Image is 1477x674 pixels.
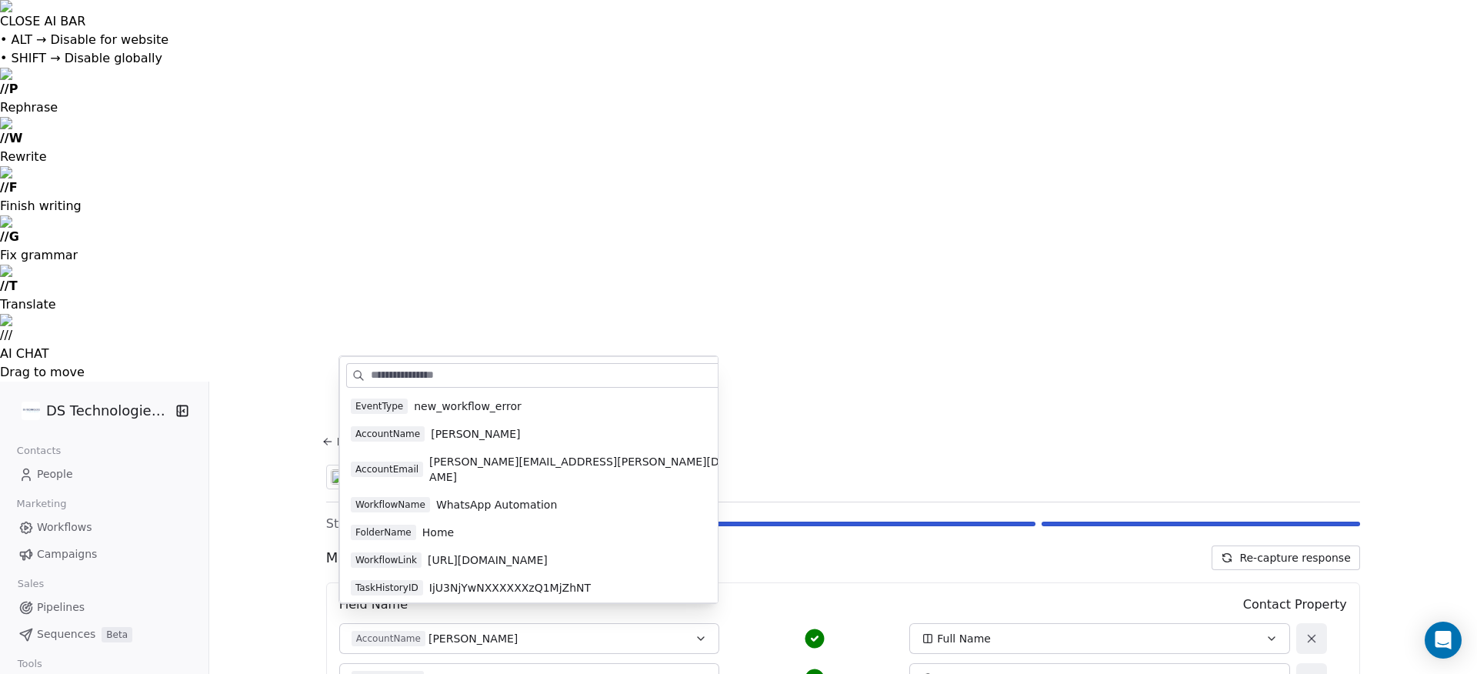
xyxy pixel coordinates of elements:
a: SequencesBeta [12,622,196,647]
span: Beta [102,627,132,642]
span: Field Name [339,596,408,614]
span: WorkflowLink [351,552,422,568]
span: Campaigns [37,546,97,562]
button: Back [320,428,369,455]
span: [PERSON_NAME][EMAIL_ADDRESS][PERSON_NAME][DOMAIN_NAME] [429,454,771,485]
button: DS Technologies Inc [18,398,165,424]
button: Re-capture response [1212,546,1359,570]
span: TaskHistoryID [351,580,423,596]
a: Workflows [12,515,196,540]
span: People [37,466,73,482]
div: Open Intercom Messenger [1425,622,1462,659]
span: Map fields to contact property: [326,548,538,568]
span: EventType [351,399,408,414]
img: DS%20Updated%20Logo.jpg [22,402,40,420]
span: new_workflow_error [414,399,522,414]
span: Marketing [10,492,73,516]
span: FolderName [351,525,416,540]
span: WhatsApp Automation [436,497,557,512]
span: IjU3NjYwNXXXXXXzQ1MjZhNT [429,580,591,596]
span: Home [422,525,454,540]
span: [PERSON_NAME] [428,631,518,646]
span: DS Technologies Inc [46,401,171,421]
span: Full Name [937,631,991,646]
span: Contacts [10,439,68,462]
span: [URL][DOMAIN_NAME] [428,552,548,568]
span: WorkflowName [351,497,430,512]
span: Step 3 of 3 [326,515,385,533]
a: People [12,462,196,487]
span: AccountName [351,426,425,442]
span: Workflows [37,519,92,536]
span: Contact Property [1243,596,1347,614]
img: webhooks.svg [331,469,346,485]
a: Campaigns [12,542,196,567]
span: [PERSON_NAME] [431,426,520,442]
a: Pipelines [12,595,196,620]
span: Sequences [37,626,95,642]
span: AccountName [352,631,425,646]
span: AccountEmail [351,462,423,477]
span: Sales [11,572,51,596]
span: Pipelines [37,599,85,616]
